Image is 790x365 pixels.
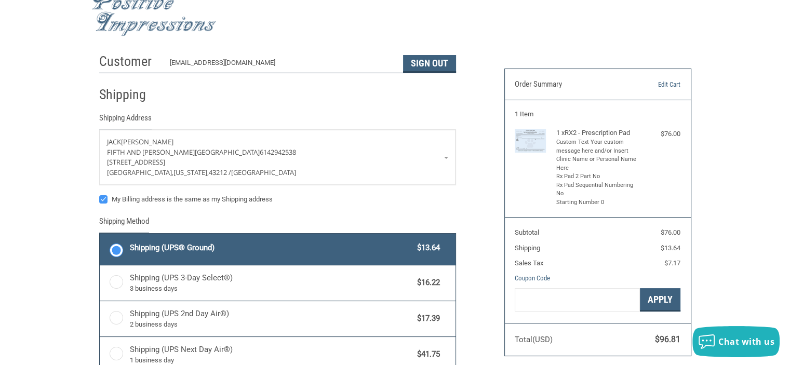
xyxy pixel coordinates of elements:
span: $16.22 [412,277,440,289]
div: [EMAIL_ADDRESS][DOMAIN_NAME] [170,58,393,73]
span: [US_STATE], [173,168,209,177]
span: [GEOGRAPHIC_DATA], [107,168,173,177]
button: Sign Out [403,55,456,73]
h3: 1 Item [515,110,680,118]
a: Coupon Code [515,274,550,282]
span: $13.64 [661,244,680,252]
legend: Shipping Method [99,215,149,233]
h3: Order Summary [515,79,627,90]
span: Total (USD) [515,335,553,344]
span: $7.17 [664,259,680,267]
h4: 1 x RX2 - Prescription Pad [556,129,637,137]
span: [GEOGRAPHIC_DATA] [231,168,296,177]
span: 3 business days [130,283,412,294]
a: Enter or select a different address [100,130,456,185]
label: My Billing address is the same as my Shipping address [99,195,456,204]
span: Sales Tax [515,259,543,267]
span: Shipping [515,244,540,252]
span: Fifth and [PERSON_NAME][GEOGRAPHIC_DATA] [107,147,260,157]
li: Rx Pad 2 Part No [556,172,637,181]
span: $41.75 [412,348,440,360]
span: Shipping (UPS® Ground) [130,242,412,254]
button: Apply [640,288,680,312]
span: 43212 / [209,168,231,177]
h2: Shipping [99,86,160,103]
li: Rx Pad Sequential Numbering No [556,181,637,198]
button: Chat with us [692,326,780,357]
span: $13.64 [412,242,440,254]
span: [PERSON_NAME] [121,137,173,146]
span: 6142942538 [260,147,296,157]
input: Gift Certificate or Coupon Code [515,288,640,312]
span: 2 business days [130,319,412,330]
span: Chat with us [718,336,774,347]
span: Subtotal [515,228,539,236]
span: $17.39 [412,313,440,325]
span: $96.81 [655,334,680,344]
span: [STREET_ADDRESS] [107,157,165,167]
span: Shipping (UPS 2nd Day Air®) [130,308,412,330]
span: Jack [107,137,121,146]
h2: Customer [99,53,160,70]
span: Shipping (UPS 3-Day Select®) [130,272,412,294]
li: Starting Number 0 [556,198,637,207]
legend: Shipping Address [99,112,152,129]
li: Custom Text Your custom message here and/or Insert Clinic Name or Personal Name Here [556,138,637,172]
div: $76.00 [639,129,680,139]
a: Edit Cart [627,79,680,90]
span: $76.00 [661,228,680,236]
